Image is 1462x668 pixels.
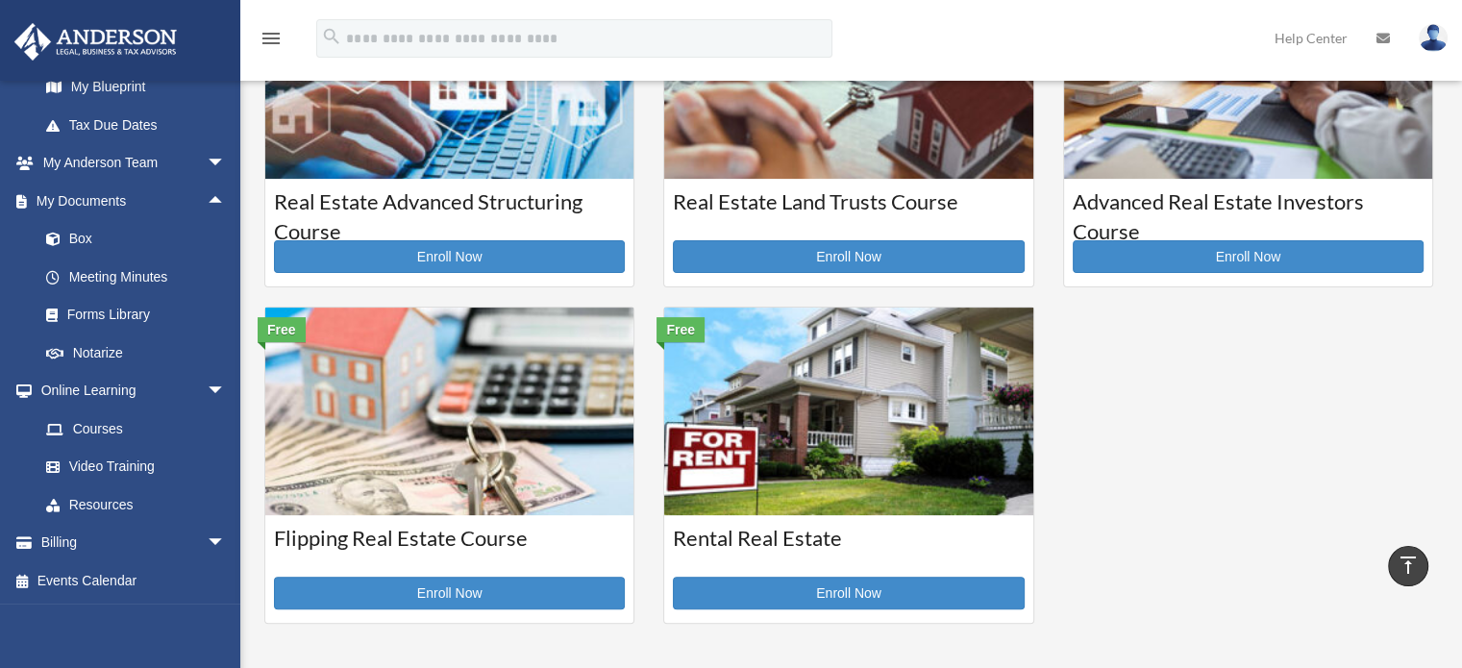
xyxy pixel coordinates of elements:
a: Forms Library [27,296,255,334]
div: Free [258,317,306,342]
div: Free [657,317,705,342]
a: Enroll Now [1073,240,1424,273]
a: My Documentsarrow_drop_up [13,182,255,220]
i: vertical_align_top [1397,554,1420,577]
a: Resources [27,485,255,524]
a: Courses [27,409,245,448]
h3: Real Estate Advanced Structuring Course [274,187,625,235]
a: Notarize [27,334,255,372]
img: Anderson Advisors Platinum Portal [9,23,183,61]
h3: Advanced Real Estate Investors Course [1073,187,1424,235]
a: vertical_align_top [1388,546,1428,586]
span: arrow_drop_down [207,144,245,184]
a: Meeting Minutes [27,258,255,296]
span: arrow_drop_down [207,372,245,411]
img: User Pic [1419,24,1448,52]
a: My Anderson Teamarrow_drop_down [13,144,255,183]
a: Enroll Now [274,240,625,273]
a: menu [260,34,283,50]
a: Enroll Now [673,577,1024,609]
a: Tax Due Dates [27,106,255,144]
h3: Rental Real Estate [673,524,1024,572]
a: Enroll Now [673,240,1024,273]
a: Box [27,220,255,259]
span: arrow_drop_down [207,524,245,563]
h3: Flipping Real Estate Course [274,524,625,572]
a: Events Calendar [13,561,255,600]
i: search [321,26,342,47]
i: menu [260,27,283,50]
span: arrow_drop_up [207,182,245,221]
a: My Blueprint [27,68,255,107]
a: Video Training [27,448,255,486]
a: Enroll Now [274,577,625,609]
a: Billingarrow_drop_down [13,524,255,562]
a: Online Learningarrow_drop_down [13,372,255,410]
h3: Real Estate Land Trusts Course [673,187,1024,235]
